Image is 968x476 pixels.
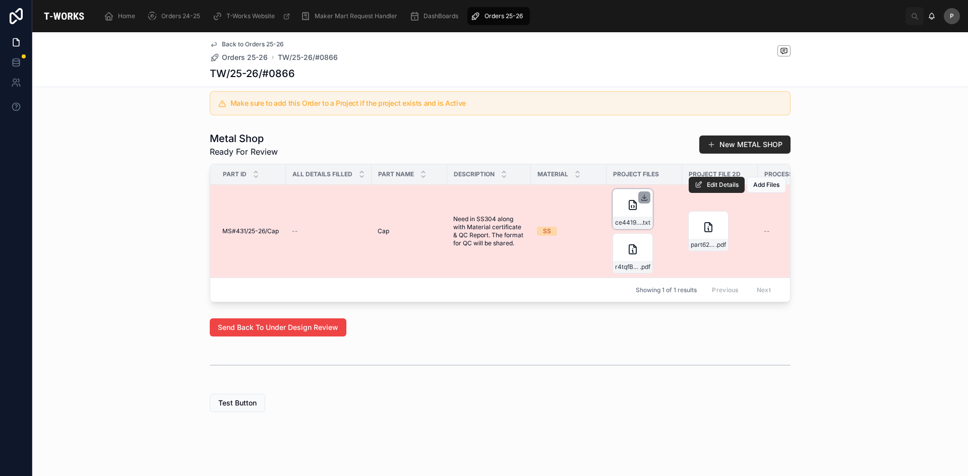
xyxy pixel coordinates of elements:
[950,12,954,20] span: P
[218,398,257,408] span: Test Button
[278,52,338,62] a: TW/25-26/#0866
[423,12,458,20] span: DashBoards
[747,177,786,193] button: Add Files
[223,170,247,178] span: Part ID
[226,12,275,20] span: T-Works Website
[40,8,88,24] img: App logo
[210,318,346,336] button: Send Back To Under Design Review
[485,12,523,20] span: Orders 25-26
[222,40,284,48] span: Back to Orders 25-26
[101,7,142,25] a: Home
[292,227,298,235] span: --
[707,181,739,189] span: Edit Details
[378,227,389,235] span: Cap
[689,177,745,193] button: Edit Details
[615,263,640,271] span: r4tqfBovQ8msg7xUJG4r-part623453_X-Stand-TURNING
[753,181,779,189] span: Add Files
[209,7,295,25] a: T-Works Website
[467,7,530,25] a: Orders 25-26
[118,12,135,20] span: Home
[615,219,641,227] span: ce441919-b8a9-42fa-919f-a4f7ab4e1a43-part623453_X-Stand-TURNING
[453,215,525,247] span: Need in SS304 along with Material certificate & QC Report. The format for QC will be shared.
[636,286,697,294] span: Showing 1 of 1 results
[161,12,200,20] span: Orders 24-25
[144,7,207,25] a: Orders 24-25
[222,227,279,235] span: MS#431/25-26/Cap
[210,146,278,158] span: Ready For Review
[297,7,404,25] a: Maker Mart Request Handler
[210,394,265,412] button: Test Button
[640,263,650,271] span: .pdf
[218,322,338,332] span: Send Back To Under Design Review
[543,227,551,236] div: SS
[96,5,905,27] div: scrollable content
[454,170,495,178] span: Description
[210,52,268,62] a: Orders 25-26
[537,170,568,178] span: Material
[715,241,726,249] span: .pdf
[641,219,650,227] span: .txt
[222,52,268,62] span: Orders 25-26
[315,12,397,20] span: Maker Mart Request Handler
[210,40,284,48] a: Back to Orders 25-26
[210,131,278,146] h1: Metal Shop
[699,135,791,154] button: New METAL SHOP
[378,170,414,178] span: Part Name
[613,170,659,178] span: Project Files
[210,66,295,81] h1: TW/25-26/#0866
[292,170,352,178] span: All Details Filled
[230,100,782,107] h5: Make sure to add this Order to a Project if the project exists and is Active
[764,227,770,235] span: --
[406,7,465,25] a: DashBoards
[764,170,811,178] span: Process Type
[691,241,715,249] span: part623453_X-Stand-TURNING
